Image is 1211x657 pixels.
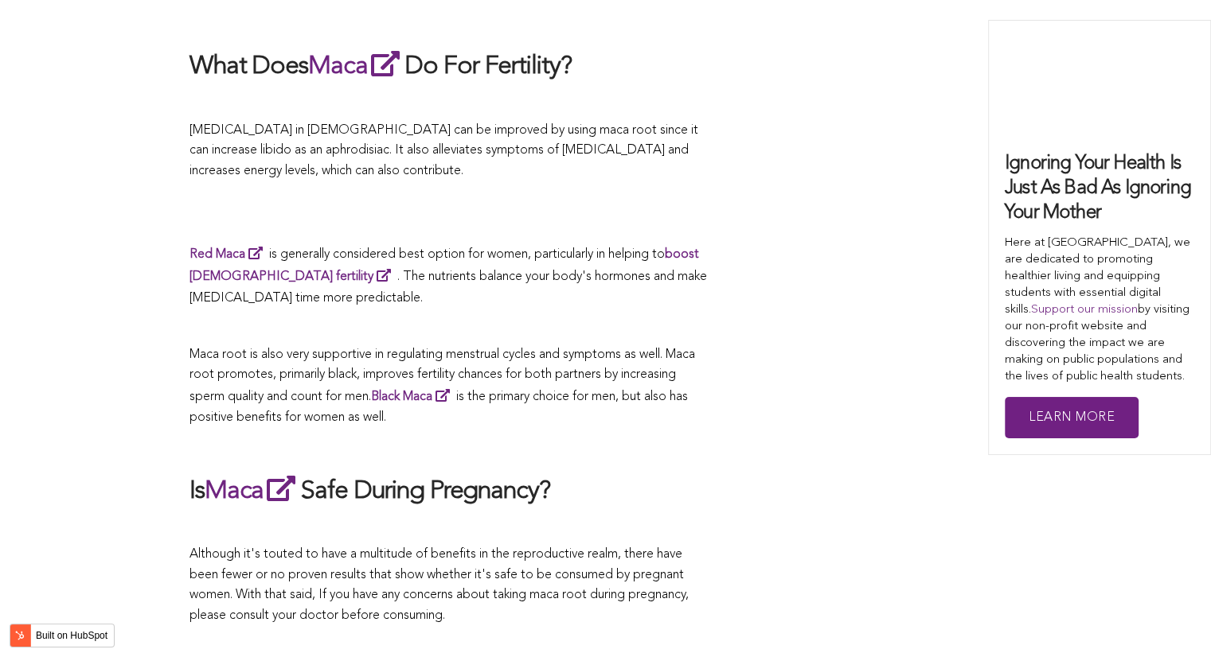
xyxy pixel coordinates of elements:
[308,54,404,80] a: Maca
[189,472,707,508] h2: Is Safe During Pregnancy?
[189,248,699,283] a: boost [DEMOGRAPHIC_DATA] fertility
[29,625,114,646] label: Built on HubSpot
[189,248,269,261] a: Red Maca
[205,478,301,503] a: Maca
[189,248,707,303] span: is generally considered best option for women, particularly in helping to . The nutrients balance...
[371,390,456,402] a: Black Maca
[189,348,695,423] span: Maca root is also very supportive in regulating menstrual cycles and symptoms as well. Maca root ...
[10,626,29,645] img: HubSpot sprocket logo
[189,248,245,261] strong: Red Maca
[1005,397,1139,439] a: Learn More
[189,124,698,177] span: [MEDICAL_DATA] in [DEMOGRAPHIC_DATA] can be improved by using maca root since it can increase lib...
[371,390,432,402] strong: Black Maca
[1131,581,1211,657] iframe: Chat Widget
[10,624,115,647] button: Built on HubSpot
[189,547,689,621] span: Although it's touted to have a multitude of benefits in the reproductive realm, there have been f...
[189,48,707,84] h2: What Does Do For Fertility?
